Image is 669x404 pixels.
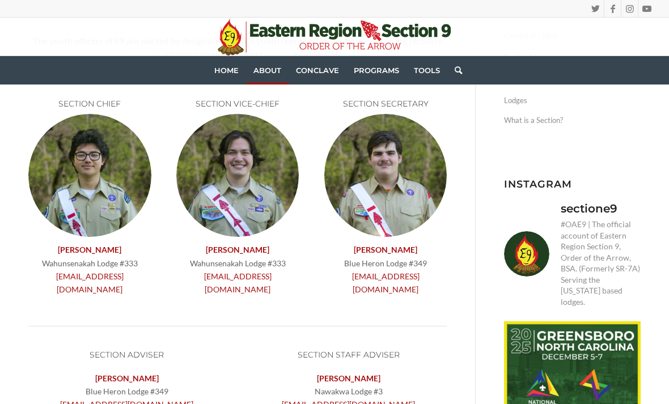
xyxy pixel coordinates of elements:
a: Home [207,56,246,84]
a: Lodges [504,91,641,110]
strong: [PERSON_NAME] [58,245,121,254]
p: #OAE9 | The official account of Eastern Region Section 9, Order of the Arrow, BSA. (Formerly SR-7... [561,219,641,308]
a: What is a Section? [504,110,641,130]
a: About [246,56,289,84]
h6: SECTION ADVISER [28,351,225,359]
h6: SECTION SECRETARY [324,100,447,108]
a: sectione9 #OAE9 | The official account of Eastern Region Section 9, Order of the Arrow, BSA. (For... [504,201,641,308]
h6: SECTION CHIEF [28,100,151,108]
a: [EMAIL_ADDRESS][DOMAIN_NAME] [352,271,420,294]
a: Programs [346,56,407,84]
span: Home [214,66,239,75]
a: [EMAIL_ADDRESS][DOMAIN_NAME] [56,271,124,294]
strong: [PERSON_NAME] [206,245,269,254]
p: Blue Heron Lodge #349 [324,243,447,295]
strong: [PERSON_NAME] [317,373,380,383]
h3: Instagram [504,178,641,189]
span: Tools [414,66,440,75]
strong: [PERSON_NAME] [95,373,159,383]
img: Untitled (9) [324,114,447,237]
h6: SECTION VICE-CHIEF [176,100,299,108]
img: Untitled (8) [176,114,299,237]
a: Search [447,56,462,84]
img: Untitled (7) [28,114,151,237]
strong: [PERSON_NAME] [354,245,417,254]
h3: sectione9 [561,201,617,216]
a: [EMAIL_ADDRESS][DOMAIN_NAME] [204,271,272,294]
a: Conclave [289,56,346,84]
span: Conclave [296,66,339,75]
p: Wahunsenakah Lodge #333 [28,243,151,295]
a: Tools [407,56,447,84]
p: Wahunsenakah Lodge #333 [176,243,299,295]
h6: SECTION STAFF ADVISER [250,351,447,359]
span: Programs [354,66,399,75]
span: About [253,66,281,75]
